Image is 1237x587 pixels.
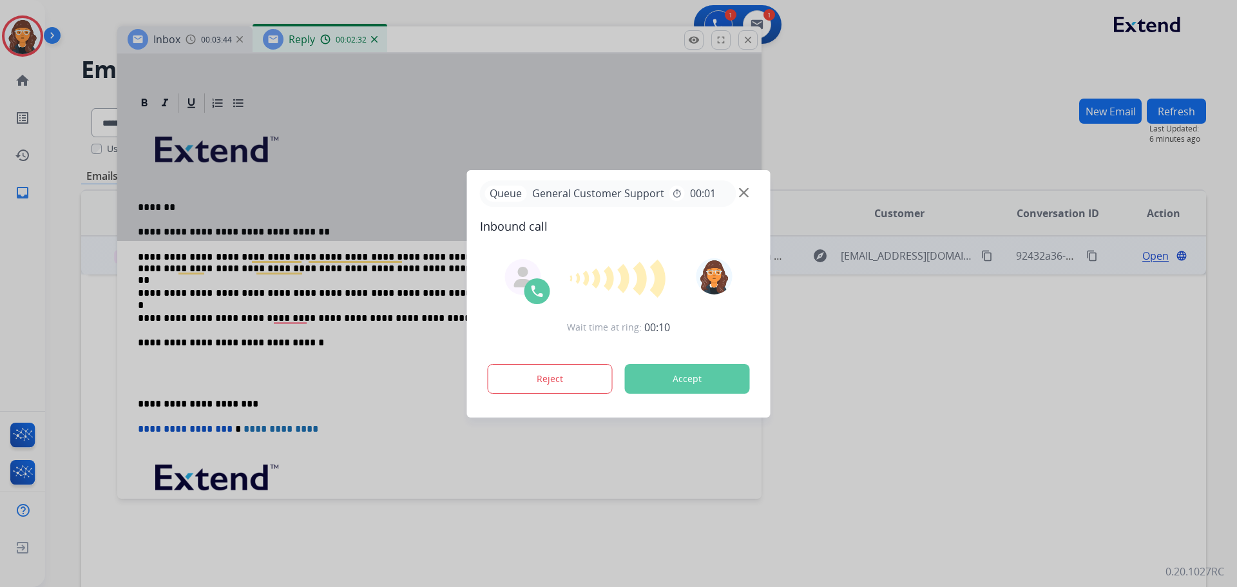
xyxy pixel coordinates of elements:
p: 0.20.1027RC [1165,564,1224,579]
img: avatar [696,258,732,294]
span: Inbound call [480,217,758,235]
span: 00:10 [644,320,670,335]
img: agent-avatar [513,267,533,287]
img: call-icon [530,284,545,299]
mat-icon: timer [672,188,682,198]
p: Queue [485,186,527,202]
button: Reject [488,364,613,394]
span: General Customer Support [527,186,669,201]
span: 00:01 [690,186,716,201]
button: Accept [625,364,750,394]
img: close-button [739,188,749,197]
span: Wait time at ring: [567,321,642,334]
